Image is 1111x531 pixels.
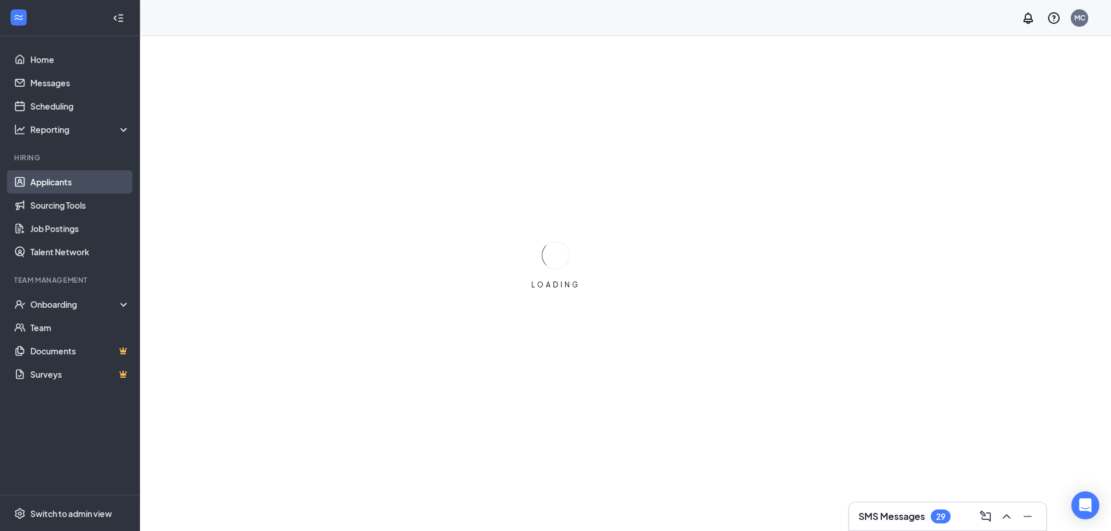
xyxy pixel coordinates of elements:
[1018,507,1037,526] button: Minimize
[1021,11,1035,25] svg: Notifications
[30,240,130,263] a: Talent Network
[113,12,124,24] svg: Collapse
[997,507,1016,526] button: ChevronUp
[30,48,130,71] a: Home
[30,316,130,339] a: Team
[30,170,130,194] a: Applicants
[1000,509,1014,523] svg: ChevronUp
[976,507,995,526] button: ComposeMessage
[1021,509,1035,523] svg: Minimize
[14,124,26,135] svg: Analysis
[1074,13,1085,23] div: MC
[13,12,24,23] svg: WorkstreamLogo
[30,194,130,217] a: Sourcing Tools
[1071,491,1099,519] div: Open Intercom Messenger
[14,298,26,310] svg: UserCheck
[14,508,26,519] svg: Settings
[14,275,128,285] div: Team Management
[1047,11,1061,25] svg: QuestionInfo
[30,298,120,310] div: Onboarding
[30,339,130,363] a: DocumentsCrown
[979,509,993,523] svg: ComposeMessage
[30,124,131,135] div: Reporting
[30,94,130,118] a: Scheduling
[30,217,130,240] a: Job Postings
[858,510,925,523] h3: SMS Messages
[14,153,128,163] div: Hiring
[527,280,585,290] div: LOADING
[30,363,130,386] a: SurveysCrown
[936,512,945,522] div: 29
[30,71,130,94] a: Messages
[30,508,112,519] div: Switch to admin view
